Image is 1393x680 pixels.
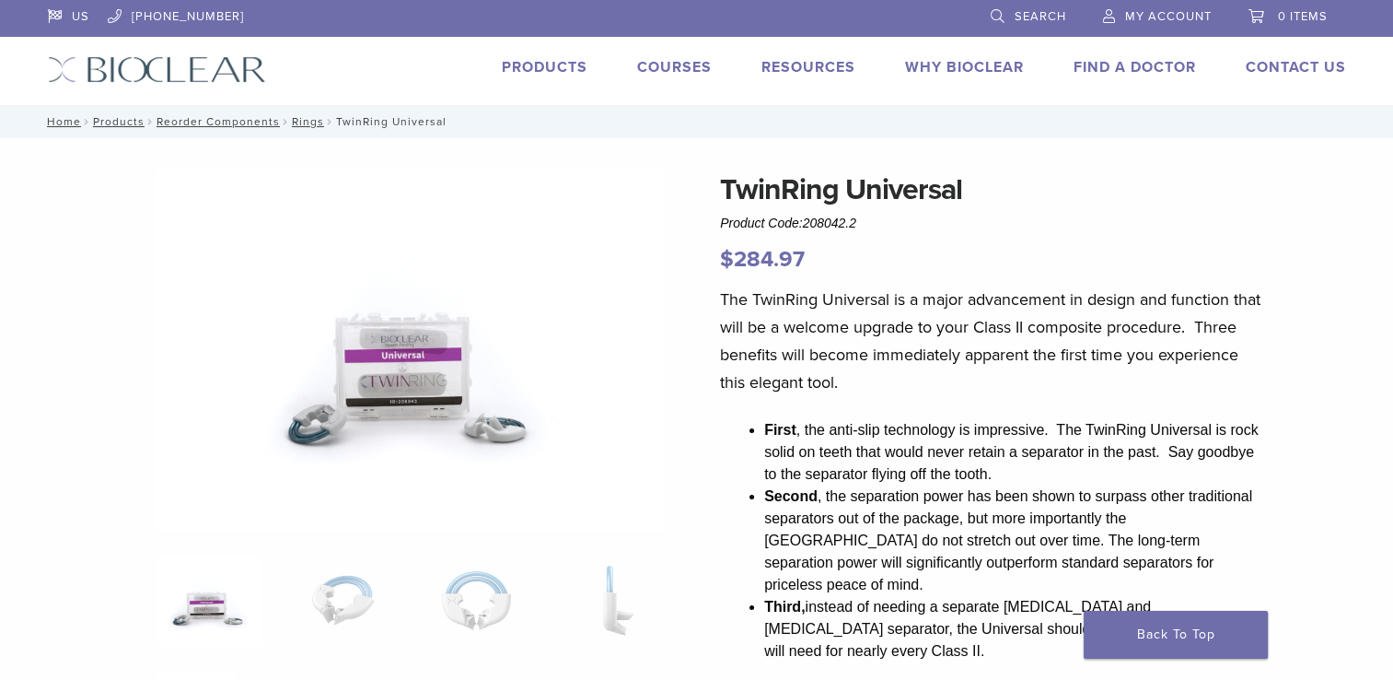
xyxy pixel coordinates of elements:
nav: TwinRing Universal [34,105,1360,138]
a: Courses [637,58,712,76]
span: 208042.2 [803,216,856,230]
a: Back To Top [1084,611,1268,659]
img: TwinRing Universal - Image 2 [289,555,395,647]
span: $ [720,246,734,273]
img: TwinRing Universal - Image 4 [557,555,663,647]
a: Resources [761,58,855,76]
span: / [81,117,93,126]
strong: Second [764,488,818,504]
img: TwinRing Universal - Image 3 [424,555,529,647]
a: Why Bioclear [905,58,1024,76]
a: Products [502,58,587,76]
span: 0 items [1278,9,1328,24]
a: Home [41,115,81,128]
bdi: 284.97 [720,246,805,273]
p: The TwinRing Universal is a major advancement in design and function that will be a welcome upgra... [720,286,1261,396]
img: Bioclear [48,56,266,83]
img: 208042.2 [156,168,664,531]
a: Rings [292,115,324,128]
span: / [280,117,292,126]
strong: First [764,422,796,438]
span: / [145,117,157,126]
h1: TwinRing Universal [720,168,1261,212]
a: Find A Doctor [1074,58,1196,76]
li: instead of needing a separate [MEDICAL_DATA] and [MEDICAL_DATA] separator, the Universal should t... [764,596,1261,662]
li: , the separation power has been shown to surpass other traditional separators out of the package,... [764,486,1261,596]
span: Product Code: [720,216,856,230]
span: My Account [1125,9,1212,24]
img: 208042.2-324x324.png [156,555,261,647]
a: Products [93,115,145,128]
a: Contact Us [1246,58,1346,76]
span: Search [1015,9,1066,24]
strong: Third, [764,599,805,615]
a: Reorder Components [157,115,280,128]
span: / [324,117,336,126]
li: , the anti-slip technology is impressive. The TwinRing Universal is rock solid on teeth that woul... [764,419,1261,486]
